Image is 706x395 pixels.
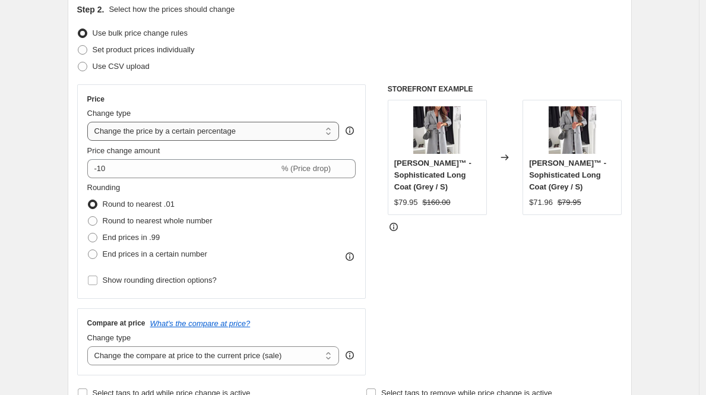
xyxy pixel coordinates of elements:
[103,233,160,242] span: End prices in .99
[87,94,105,104] h3: Price
[87,159,279,178] input: -15
[549,106,596,154] img: 207_0a364a27-5406-43a6-9c38-b76c749e4b22_80x.png
[344,125,356,137] div: help
[423,197,451,208] strike: $160.00
[93,29,188,37] span: Use bulk price change rules
[558,197,581,208] strike: $79.95
[87,183,121,192] span: Rounding
[87,318,145,328] h3: Compare at price
[344,349,356,361] div: help
[281,164,331,173] span: % (Price drop)
[77,4,105,15] h2: Step 2.
[103,276,217,285] span: Show rounding direction options?
[388,84,622,94] h6: STOREFRONT EXAMPLE
[87,109,131,118] span: Change type
[103,200,175,208] span: Round to nearest .01
[87,146,160,155] span: Price change amount
[394,197,418,208] div: $79.95
[529,159,606,191] span: [PERSON_NAME]™ - Sophisticated Long Coat (Grey / S)
[103,249,207,258] span: End prices in a certain number
[109,4,235,15] p: Select how the prices should change
[87,333,131,342] span: Change type
[93,45,195,54] span: Set product prices individually
[413,106,461,154] img: 207_0a364a27-5406-43a6-9c38-b76c749e4b22_80x.png
[394,159,471,191] span: [PERSON_NAME]™ - Sophisticated Long Coat (Grey / S)
[150,319,251,328] button: What's the compare at price?
[103,216,213,225] span: Round to nearest whole number
[93,62,150,71] span: Use CSV upload
[529,197,553,208] div: $71.96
